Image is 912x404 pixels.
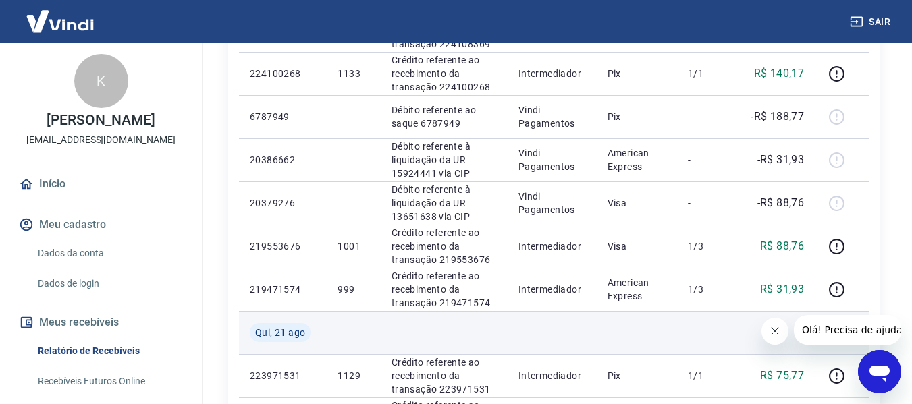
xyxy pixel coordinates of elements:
[338,239,369,253] p: 1001
[338,283,369,296] p: 999
[518,283,586,296] p: Intermediador
[757,152,805,168] p: -R$ 31,93
[760,281,804,297] p: R$ 31,93
[518,67,586,80] p: Intermediador
[250,153,316,167] p: 20386662
[338,67,369,80] p: 1133
[250,110,316,123] p: 6787949
[338,369,369,382] p: 1129
[392,103,497,130] p: Débito referente ao saque 6787949
[16,169,186,199] a: Início
[608,110,666,123] p: Pix
[32,239,186,267] a: Dados da conta
[761,318,788,345] iframe: Fechar mensagem
[392,355,497,396] p: Crédito referente ao recebimento da transação 223971531
[608,146,666,173] p: American Express
[688,196,728,210] p: -
[518,239,586,253] p: Intermediador
[392,226,497,266] p: Crédito referente ao recebimento da transação 219553676
[608,276,666,303] p: American Express
[47,113,155,127] p: [PERSON_NAME]
[32,368,186,395] a: Recebíveis Futuros Online
[250,239,316,253] p: 219553676
[74,54,128,108] div: K
[688,283,728,296] p: 1/3
[518,369,586,382] p: Intermediador
[250,369,316,382] p: 223971531
[518,190,586,217] p: Vindi Pagamentos
[608,239,666,253] p: Visa
[8,9,113,20] span: Olá! Precisa de ajuda?
[250,196,316,210] p: 20379276
[688,153,728,167] p: -
[760,368,804,384] p: R$ 75,77
[760,238,804,254] p: R$ 88,76
[847,9,896,34] button: Sair
[608,196,666,210] p: Visa
[16,210,186,239] button: Meu cadastro
[688,369,728,382] p: 1/1
[751,109,804,125] p: -R$ 188,77
[26,133,176,147] p: [EMAIL_ADDRESS][DOMAIN_NAME]
[858,350,901,393] iframe: Botão para abrir a janela de mensagens
[250,67,316,80] p: 224100268
[16,308,186,337] button: Meus recebíveis
[608,369,666,382] p: Pix
[392,183,497,223] p: Débito referente à liquidação da UR 13651638 via CIP
[16,1,104,42] img: Vindi
[688,239,728,253] p: 1/3
[688,67,728,80] p: 1/1
[255,326,305,339] span: Qui, 21 ago
[754,65,805,82] p: R$ 140,17
[608,67,666,80] p: Pix
[688,110,728,123] p: -
[392,140,497,180] p: Débito referente à liquidação da UR 15924441 via CIP
[757,195,805,211] p: -R$ 88,76
[518,146,586,173] p: Vindi Pagamentos
[518,103,586,130] p: Vindi Pagamentos
[794,315,901,345] iframe: Mensagem da empresa
[392,269,497,310] p: Crédito referente ao recebimento da transação 219471574
[392,53,497,94] p: Crédito referente ao recebimento da transação 224100268
[32,337,186,365] a: Relatório de Recebíveis
[32,270,186,297] a: Dados de login
[250,283,316,296] p: 219471574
